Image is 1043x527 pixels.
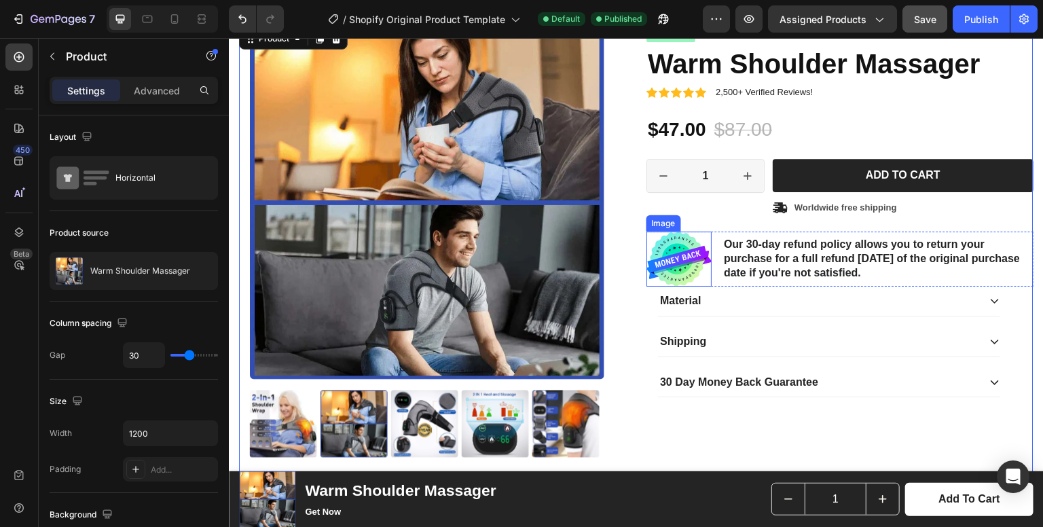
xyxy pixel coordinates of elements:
input: Auto [124,421,217,446]
span: Shopify Original Product Template [349,12,505,26]
p: 30 Day Money Back Guarantee [431,338,589,352]
iframe: Design area [229,38,1043,527]
button: Save [902,5,947,33]
p: Our 30-day refund policy allows you to return your purchase for a full refund [DATE] of the origi... [495,200,803,242]
div: Add... [151,464,215,476]
button: Assigned Products [768,5,897,33]
button: Add to cart [544,121,805,154]
p: Worldwide free shipping [566,164,668,176]
p: Warm Shoulder Massager [90,266,190,276]
div: Add to cart [637,130,712,145]
div: Open Intercom Messenger [997,460,1029,493]
div: Background [50,506,115,524]
button: Add to cart [676,445,805,478]
div: 450 [13,145,33,156]
span: Published [604,13,642,25]
p: Material [431,256,472,270]
button: Publish [953,5,1010,33]
span: Assigned Products [780,12,866,26]
p: Product [66,48,181,65]
div: Layout [50,128,95,147]
button: decrement [418,122,451,154]
input: quantity [451,122,502,154]
button: increment [638,446,670,477]
img: product feature img [56,257,83,285]
input: quantity [576,446,638,477]
div: $47.00 [418,78,479,105]
div: Width [50,427,72,439]
button: decrement [543,446,576,477]
div: Publish [964,12,998,26]
span: Save [914,14,936,25]
p: Shipping [431,297,477,311]
p: 2,500+ Verified Reviews! [487,49,584,60]
div: Size [50,393,86,411]
div: Horizontal [115,162,198,194]
input: Auto [124,343,164,367]
div: Padding [50,463,81,475]
p: 7 [89,11,95,27]
div: Gap [50,349,65,361]
button: 7 [5,5,101,33]
p: Advanced [134,84,180,98]
img: badge.svg [418,194,483,249]
button: increment [502,122,535,154]
div: Add to cart [710,454,771,469]
div: Beta [10,249,33,259]
span: / [343,12,346,26]
div: Image [420,179,450,192]
p: Settings [67,84,105,98]
div: Product source [50,227,109,239]
h1: Warm Shoulder Massager [418,7,805,45]
div: Column spacing [50,314,130,333]
div: Undo/Redo [229,5,284,33]
span: Default [551,13,580,25]
div: $87.00 [484,78,545,105]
